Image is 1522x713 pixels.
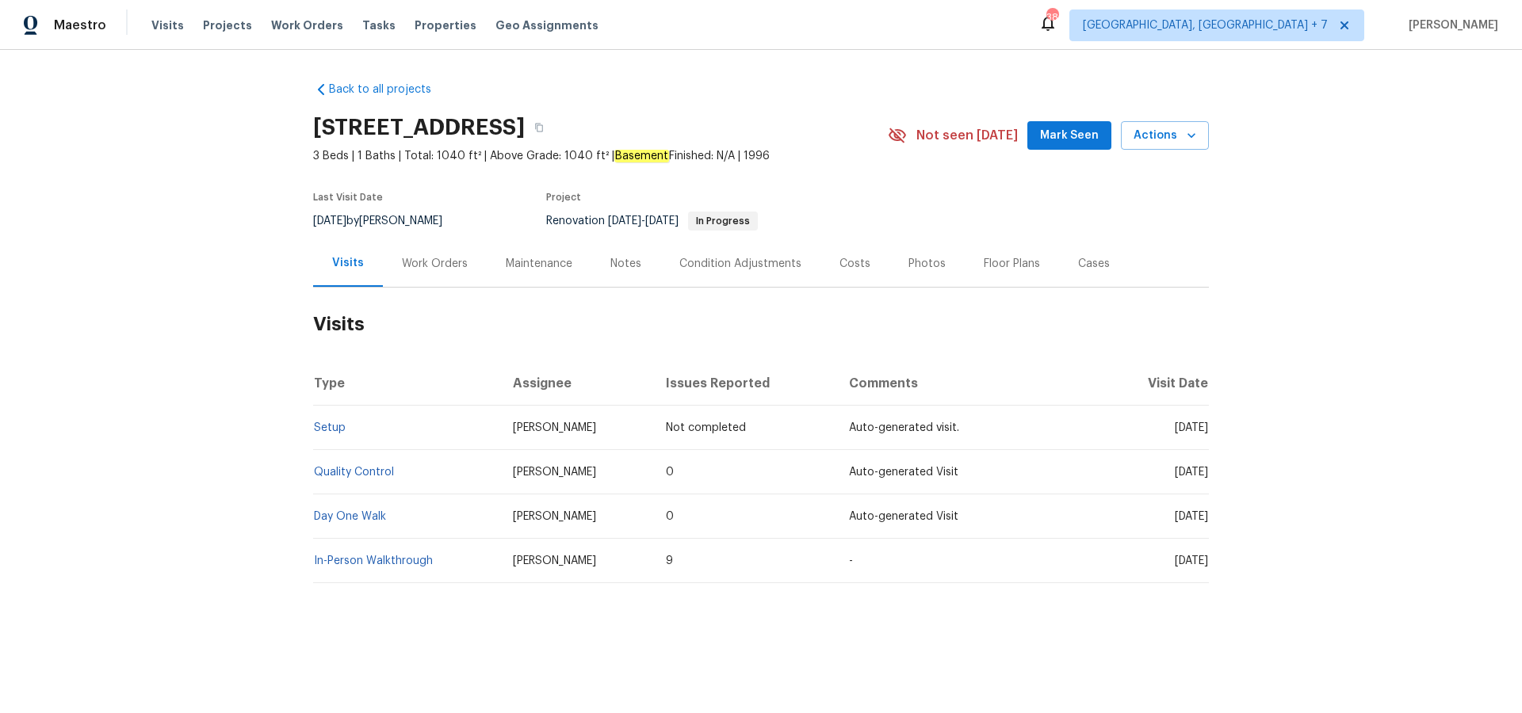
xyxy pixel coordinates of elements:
[1175,511,1208,522] span: [DATE]
[313,288,1209,361] h2: Visits
[608,215,679,227] span: -
[271,17,343,33] span: Work Orders
[415,17,476,33] span: Properties
[151,17,184,33] span: Visits
[666,467,674,478] span: 0
[314,555,433,566] a: In-Person Walkthrough
[614,150,669,162] em: Basement
[525,113,553,142] button: Copy Address
[645,215,679,227] span: [DATE]
[1105,361,1209,406] th: Visit Date
[1175,467,1208,478] span: [DATE]
[1402,17,1498,33] span: [PERSON_NAME]
[836,361,1105,406] th: Comments
[1078,256,1110,272] div: Cases
[313,193,383,202] span: Last Visit Date
[849,467,958,478] span: Auto-generated Visit
[908,256,946,272] div: Photos
[203,17,252,33] span: Projects
[1027,121,1111,151] button: Mark Seen
[984,256,1040,272] div: Floor Plans
[506,256,572,272] div: Maintenance
[666,422,746,433] span: Not completed
[608,215,641,227] span: [DATE]
[314,422,346,433] a: Setup
[839,256,870,272] div: Costs
[849,555,853,566] span: -
[1046,10,1057,25] div: 38
[513,511,596,522] span: [PERSON_NAME]
[1083,17,1328,33] span: [GEOGRAPHIC_DATA], [GEOGRAPHIC_DATA] + 7
[313,212,461,231] div: by [PERSON_NAME]
[849,511,958,522] span: Auto-generated Visit
[546,193,581,202] span: Project
[500,361,654,406] th: Assignee
[495,17,598,33] span: Geo Assignments
[314,467,394,478] a: Quality Control
[546,215,758,227] span: Renovation
[679,256,801,272] div: Condition Adjustments
[916,128,1018,143] span: Not seen [DATE]
[313,361,500,406] th: Type
[54,17,106,33] span: Maestro
[313,82,465,97] a: Back to all projects
[402,256,468,272] div: Work Orders
[610,256,641,272] div: Notes
[513,467,596,478] span: [PERSON_NAME]
[313,120,525,135] h2: [STREET_ADDRESS]
[362,20,396,31] span: Tasks
[313,148,888,164] span: 3 Beds | 1 Baths | Total: 1040 ft² | Above Grade: 1040 ft² | Finished: N/A | 1996
[513,422,596,433] span: [PERSON_NAME]
[1175,422,1208,433] span: [DATE]
[666,511,674,522] span: 0
[653,361,836,406] th: Issues Reported
[849,422,959,433] span: Auto-generated visit.
[1134,126,1196,146] span: Actions
[332,255,364,271] div: Visits
[1175,555,1208,566] span: [DATE]
[513,555,596,566] span: [PERSON_NAME]
[313,215,346,227] span: [DATE]
[314,511,386,522] a: Day One Walk
[1121,121,1209,151] button: Actions
[666,555,673,566] span: 9
[1040,126,1099,146] span: Mark Seen
[690,216,756,226] span: In Progress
